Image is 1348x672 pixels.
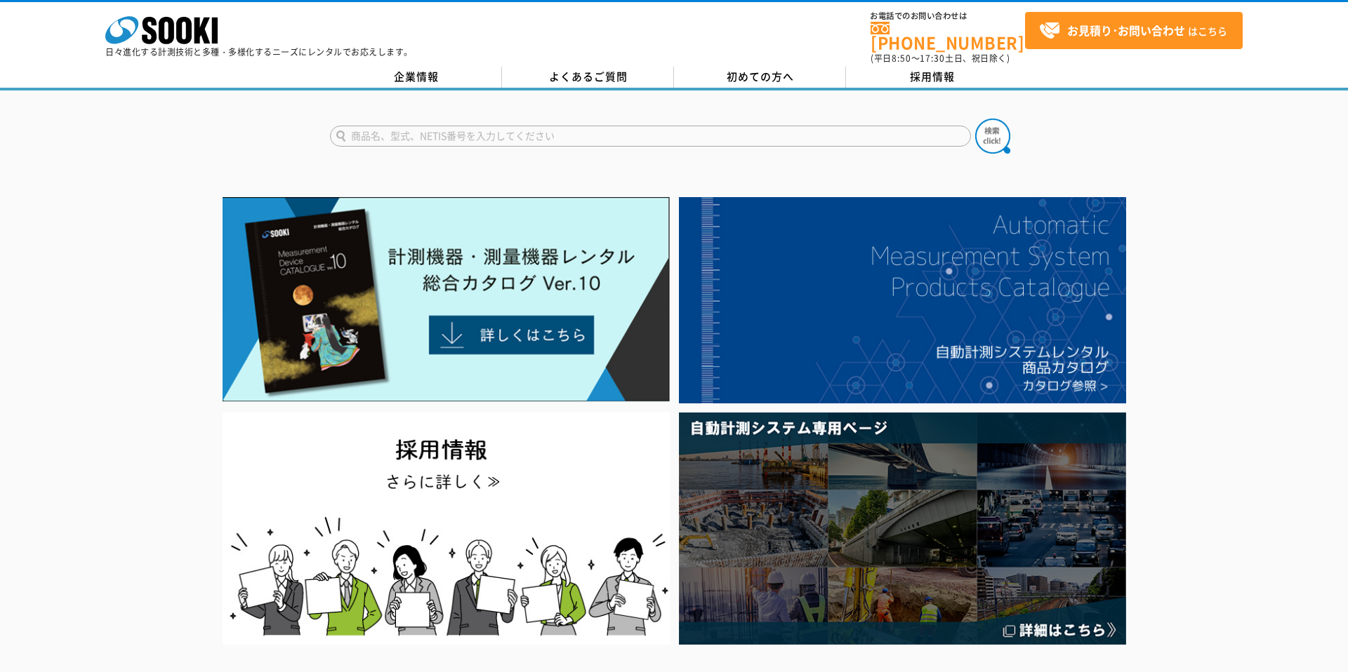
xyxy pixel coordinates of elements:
img: Catalog Ver10 [223,197,670,402]
a: よくあるご質問 [502,67,674,88]
span: 8:50 [892,52,911,65]
img: btn_search.png [975,119,1010,154]
p: 日々進化する計測技術と多種・多様化するニーズにレンタルでお応えします。 [105,48,413,56]
img: 自動計測システムカタログ [679,197,1126,403]
a: 企業情報 [330,67,502,88]
span: はこちら [1039,20,1227,41]
img: 自動計測システム専用ページ [679,412,1126,645]
span: 初めての方へ [727,69,794,84]
span: お電話でのお問い合わせは [871,12,1025,20]
a: 初めての方へ [674,67,846,88]
strong: お見積り･お問い合わせ [1067,22,1185,39]
img: SOOKI recruit [223,412,670,645]
span: (平日 ～ 土日、祝日除く) [871,52,1010,65]
a: 採用情報 [846,67,1018,88]
span: 17:30 [920,52,945,65]
a: お見積り･お問い合わせはこちら [1025,12,1243,49]
a: [PHONE_NUMBER] [871,22,1025,51]
input: 商品名、型式、NETIS番号を入力してください [330,126,971,147]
